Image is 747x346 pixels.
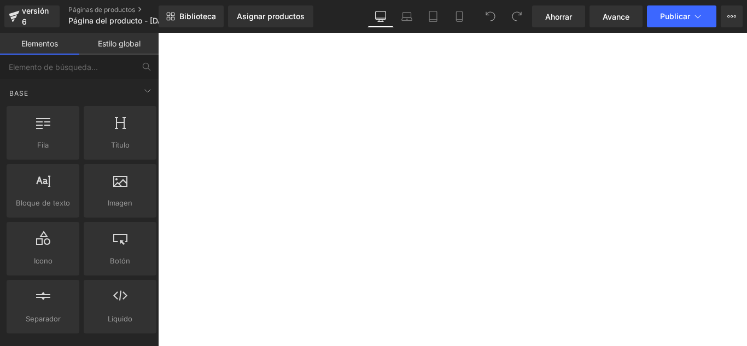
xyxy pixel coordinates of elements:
[22,6,49,26] font: versión 6
[26,314,61,323] font: Separador
[16,198,70,207] font: Bloque de texto
[394,5,420,27] a: Computadora portátil
[37,140,49,149] font: Fila
[108,198,132,207] font: Imagen
[660,11,690,21] font: Publicar
[159,5,224,27] a: Nueva Biblioteca
[98,39,141,48] font: Estilo global
[721,5,743,27] button: Más
[506,5,528,27] button: Rehacer
[110,256,130,265] font: Botón
[68,5,194,14] a: Páginas de productos
[420,5,446,27] a: Tableta
[108,314,132,323] font: Líquido
[367,5,394,27] a: De oficina
[603,12,629,21] font: Avance
[446,5,472,27] a: Móvil
[545,12,572,21] font: Ahorrar
[179,11,216,21] font: Biblioteca
[237,11,305,21] font: Asignar productos
[647,5,716,27] button: Publicar
[111,140,130,149] font: Título
[68,16,207,25] font: Página del producto - [DATE] 18:14:09
[34,256,52,265] font: Icono
[9,89,28,97] font: Base
[4,5,60,27] a: versión 6
[590,5,643,27] a: Avance
[480,5,501,27] button: Deshacer
[68,5,135,14] font: Páginas de productos
[21,39,58,48] font: Elementos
